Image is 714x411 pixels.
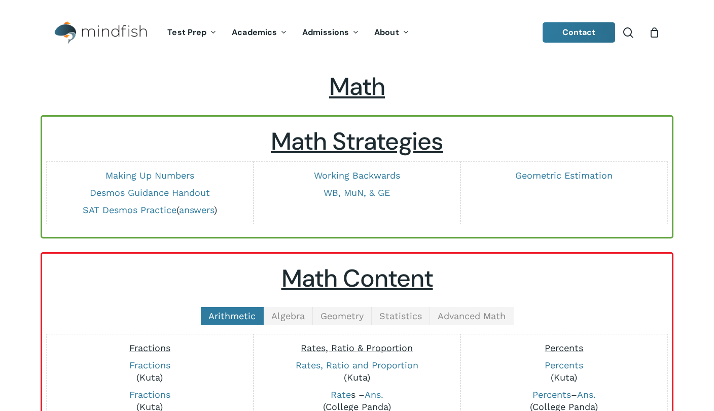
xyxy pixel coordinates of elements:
span: Admissions [302,27,349,38]
a: Rate [331,389,351,400]
a: Working Backwards [314,170,400,181]
a: Geometric Estimation [515,170,613,181]
span: Academics [232,27,277,38]
a: Admissions [295,28,367,37]
span: About [374,27,399,38]
p: (Kuta) [466,359,662,384]
a: Test Prep [160,28,224,37]
span: Math [329,71,385,102]
a: Ans. [365,389,383,400]
span: Rates, Ratio & Proportion [301,342,413,353]
a: WB, MuN, & GE [324,187,390,198]
a: Ans. [577,389,596,400]
a: Contact [543,22,616,43]
a: Fractions [129,389,170,400]
span: Contact [562,27,596,38]
span: Geometry [320,311,364,321]
nav: Main Menu [160,14,416,52]
u: Math Content [281,262,433,294]
p: ( ) [52,204,248,216]
a: Desmos Guidance Handout [90,187,210,198]
a: answers [179,204,214,215]
span: Algebra [271,311,305,321]
a: Cart [649,27,660,38]
a: Fractions [129,360,170,370]
a: Geometry [313,307,372,325]
a: Making Up Numbers [105,170,194,181]
a: Percents [545,360,583,370]
span: Statistics [379,311,422,321]
u: Math Strategies [271,125,443,157]
p: (Kuta) [52,359,248,384]
a: Rates, Ratio and Proportion [296,360,418,370]
header: Main Menu [41,14,673,52]
a: Arithmetic [201,307,264,325]
a: Statistics [372,307,430,325]
a: Percents [532,389,571,400]
a: Advanced Math [430,307,514,325]
span: Fractions [129,342,170,353]
a: SAT Desmos Practice [83,204,176,215]
a: Academics [224,28,295,37]
a: About [367,28,417,37]
span: Percents [545,342,583,353]
span: Advanced Math [438,311,506,321]
span: Test Prep [167,27,206,38]
span: Arithmetic [208,311,256,321]
a: Algebra [264,307,313,325]
p: (Kuta) [259,359,455,384]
